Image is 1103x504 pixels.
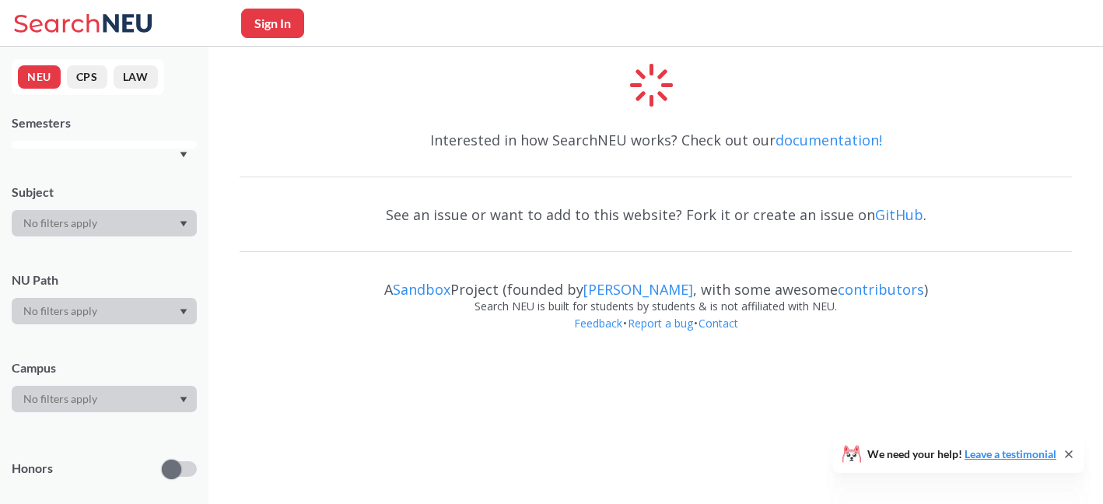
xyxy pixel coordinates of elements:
[240,117,1072,163] div: Interested in how SearchNEU works? Check out our
[393,280,450,299] a: Sandbox
[776,131,882,149] a: documentation!
[18,65,61,89] button: NEU
[240,192,1072,237] div: See an issue or want to add to this website? Fork it or create an issue on .
[12,184,197,201] div: Subject
[583,280,693,299] a: [PERSON_NAME]
[12,271,197,289] div: NU Path
[875,205,923,224] a: GitHub
[12,298,197,324] div: Dropdown arrow
[12,359,197,376] div: Campus
[12,386,197,412] div: Dropdown arrow
[240,298,1072,315] div: Search NEU is built for students by students & is not affiliated with NEU.
[698,316,739,331] a: Contact
[240,267,1072,298] div: A Project (founded by , with some awesome )
[12,210,197,236] div: Dropdown arrow
[838,280,924,299] a: contributors
[573,316,623,331] a: Feedback
[965,447,1056,460] a: Leave a testimonial
[627,316,694,331] a: Report a bug
[114,65,158,89] button: LAW
[67,65,107,89] button: CPS
[12,460,53,478] p: Honors
[12,114,197,131] div: Semesters
[241,9,304,38] button: Sign In
[867,449,1056,460] span: We need your help!
[180,221,187,227] svg: Dropdown arrow
[180,152,187,158] svg: Dropdown arrow
[180,309,187,315] svg: Dropdown arrow
[180,397,187,403] svg: Dropdown arrow
[240,315,1072,355] div: • •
